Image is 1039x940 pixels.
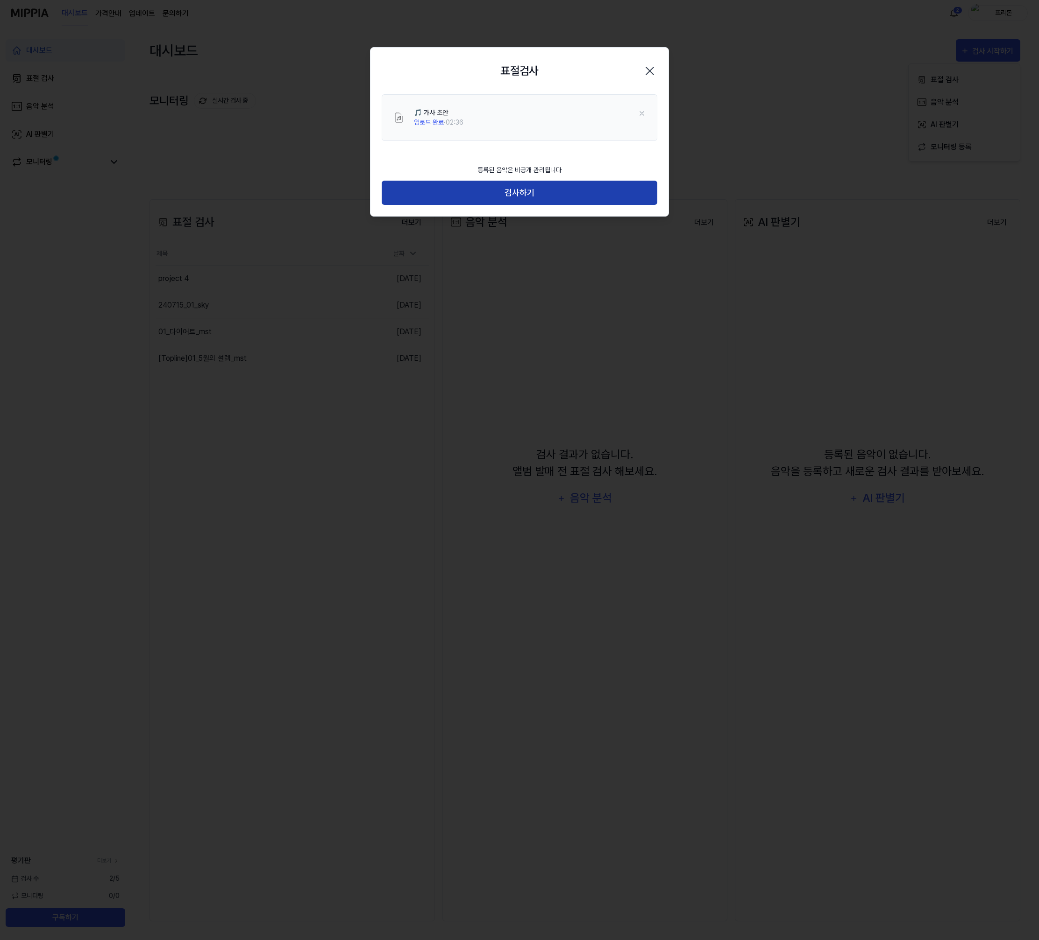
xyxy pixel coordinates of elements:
[500,63,539,79] h2: 표절검사
[472,160,567,181] div: 등록된 음악은 비공개 관리됩니다
[414,119,444,126] span: 업로드 완료
[382,181,657,205] button: 검사하기
[393,112,405,123] img: File Select
[414,108,463,118] div: 🎵 가사 초안
[414,118,463,127] div: · 02:36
